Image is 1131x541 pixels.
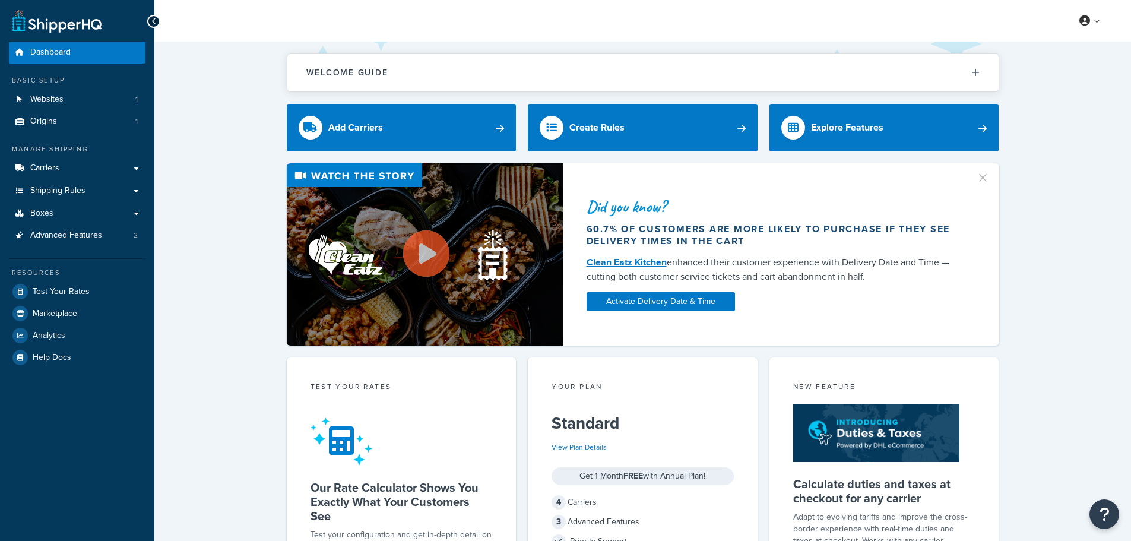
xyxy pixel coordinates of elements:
span: Websites [30,94,64,105]
span: Help Docs [33,353,71,363]
a: Carriers [9,157,145,179]
div: Carriers [552,494,734,511]
a: Origins1 [9,110,145,132]
a: Websites1 [9,88,145,110]
div: Add Carriers [328,119,383,136]
span: Carriers [30,163,59,173]
a: Clean Eatz Kitchen [587,255,667,269]
a: Advanced Features2 [9,224,145,246]
span: Boxes [30,208,53,219]
a: Add Carriers [287,104,517,151]
a: Boxes [9,203,145,224]
li: Websites [9,88,145,110]
span: Shipping Rules [30,186,85,196]
div: Create Rules [569,119,625,136]
div: Your Plan [552,381,734,395]
li: Advanced Features [9,224,145,246]
button: Welcome Guide [287,54,999,91]
span: Advanced Features [30,230,102,241]
span: 1 [135,94,138,105]
span: Marketplace [33,309,77,319]
span: 1 [135,116,138,126]
div: Explore Features [811,119,883,136]
strong: FREE [623,470,643,482]
a: Activate Delivery Date & Time [587,292,735,311]
h5: Our Rate Calculator Shows You Exactly What Your Customers See [311,480,493,523]
img: Video thumbnail [287,163,563,346]
div: New Feature [793,381,975,395]
div: Get 1 Month with Annual Plan! [552,467,734,485]
div: Manage Shipping [9,144,145,154]
a: Marketplace [9,303,145,324]
h2: Welcome Guide [306,68,388,77]
div: Advanced Features [552,514,734,530]
a: Help Docs [9,347,145,368]
a: Test Your Rates [9,281,145,302]
span: Origins [30,116,57,126]
div: Basic Setup [9,75,145,86]
span: Analytics [33,331,65,341]
a: View Plan Details [552,442,607,453]
span: 3 [552,515,566,529]
span: 4 [552,495,566,510]
a: Shipping Rules [9,180,145,202]
li: Origins [9,110,145,132]
div: Resources [9,268,145,278]
a: Dashboard [9,42,145,64]
div: enhanced their customer experience with Delivery Date and Time — cutting both customer service ti... [587,255,962,284]
h5: Standard [552,414,734,433]
div: Test your rates [311,381,493,395]
span: Test Your Rates [33,287,90,297]
span: 2 [134,230,138,241]
a: Create Rules [528,104,758,151]
div: Did you know? [587,198,962,215]
h5: Calculate duties and taxes at checkout for any carrier [793,477,975,505]
a: Analytics [9,325,145,346]
button: Open Resource Center [1089,499,1119,529]
a: Explore Features [769,104,999,151]
div: 60.7% of customers are more likely to purchase if they see delivery times in the cart [587,223,962,247]
span: Dashboard [30,48,71,58]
